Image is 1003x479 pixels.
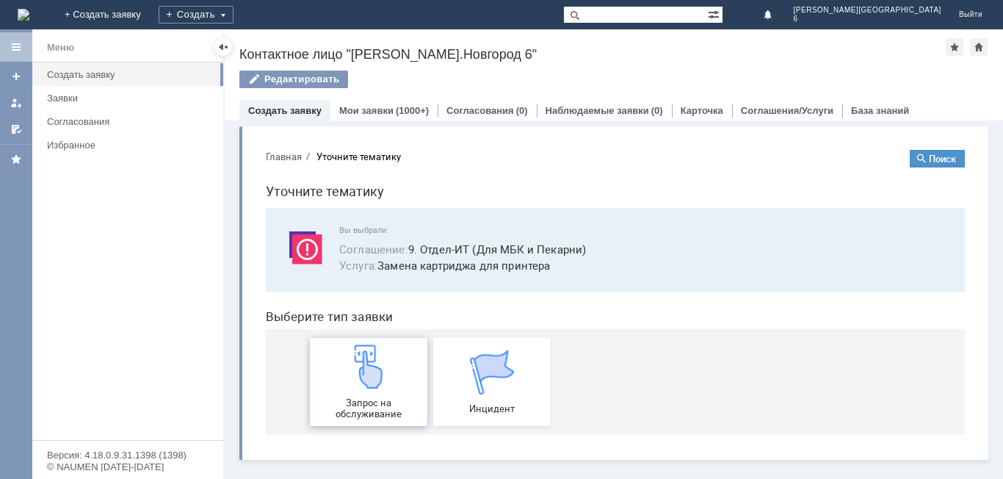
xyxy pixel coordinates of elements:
span: [PERSON_NAME][GEOGRAPHIC_DATA] [794,6,941,15]
button: Главная [12,12,48,25]
img: logo [18,9,29,21]
div: Контактное лицо "[PERSON_NAME].Новгород 6" [239,47,946,62]
div: Уточните тематику [62,13,147,24]
a: Карточка [681,105,723,116]
span: Инцидент [184,265,292,276]
button: Поиск [656,12,711,29]
h1: Уточните тематику [12,43,711,64]
div: Добавить в избранное [946,38,963,56]
a: Создать заявку [4,65,28,88]
div: Создать заявку [47,69,214,80]
div: (0) [516,105,528,116]
a: Создать заявку [248,105,322,116]
div: Избранное [47,140,198,151]
a: Запрос на обслуживание [56,200,173,288]
div: Создать [159,6,233,24]
a: Инцидент [179,200,297,288]
span: Соглашение : [85,104,154,118]
a: База знаний [851,105,909,116]
a: Согласования [41,110,220,133]
span: Услуга : [85,120,123,134]
a: Мои согласования [4,118,28,141]
a: Наблюдаемые заявки [546,105,649,116]
span: Расширенный поиск [708,7,723,21]
a: Согласования [446,105,514,116]
div: Меню [47,39,74,57]
a: Мои заявки [4,91,28,115]
div: Заявки [47,93,214,104]
span: 6 [794,15,941,24]
img: get23c147a1b4124cbfa18e19f2abec5e8f [93,206,137,251]
div: (0) [651,105,663,116]
div: Согласования [47,116,214,127]
span: Запрос на обслуживание [60,259,169,281]
div: © NAUMEN [DATE]-[DATE] [47,462,209,472]
div: Версия: 4.18.0.9.31.1398 (1398) [47,450,209,460]
span: Вы выбрали: [85,87,693,97]
span: Замена картриджа для принтера [85,119,693,136]
button: Соглашение:9. Отдел-ИТ (Для МБК и Пекарни) [85,103,332,120]
a: Мои заявки [339,105,394,116]
header: Выберите тип заявки [12,171,711,186]
div: (1000+) [396,105,429,116]
a: Соглашения/Услуги [741,105,833,116]
div: Скрыть меню [214,38,232,56]
a: Создать заявку [41,63,220,86]
img: svg%3E [29,87,73,132]
img: get067d4ba7cf7247ad92597448b2db9300 [216,212,260,256]
div: Сделать домашней страницей [970,38,988,56]
a: Заявки [41,87,220,109]
a: Перейти на домашнюю страницу [18,9,29,21]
